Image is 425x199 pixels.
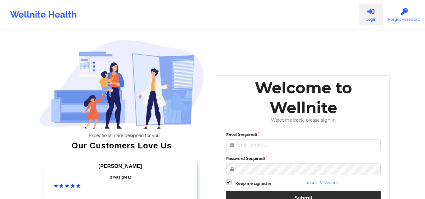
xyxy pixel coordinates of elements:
label: Email (required) [226,132,381,138]
label: Keep me signed in [235,180,271,187]
span: [PERSON_NAME] [98,163,142,169]
div: Welcome back, please sign in [222,118,385,123]
label: Password (required) [226,156,381,162]
div: Welcome to Wellnite [222,78,385,118]
a: Forgot Password [383,4,425,25]
a: Login [359,4,383,25]
input: Email address [226,139,381,151]
img: wellnite-auth-hero_200.c722682e.png [40,40,204,129]
div: Our Customers Love Us [40,142,204,149]
li: Exceptional care designed for you. [45,133,204,138]
div: It was great [54,174,187,180]
a: Reset Password [305,180,338,185]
